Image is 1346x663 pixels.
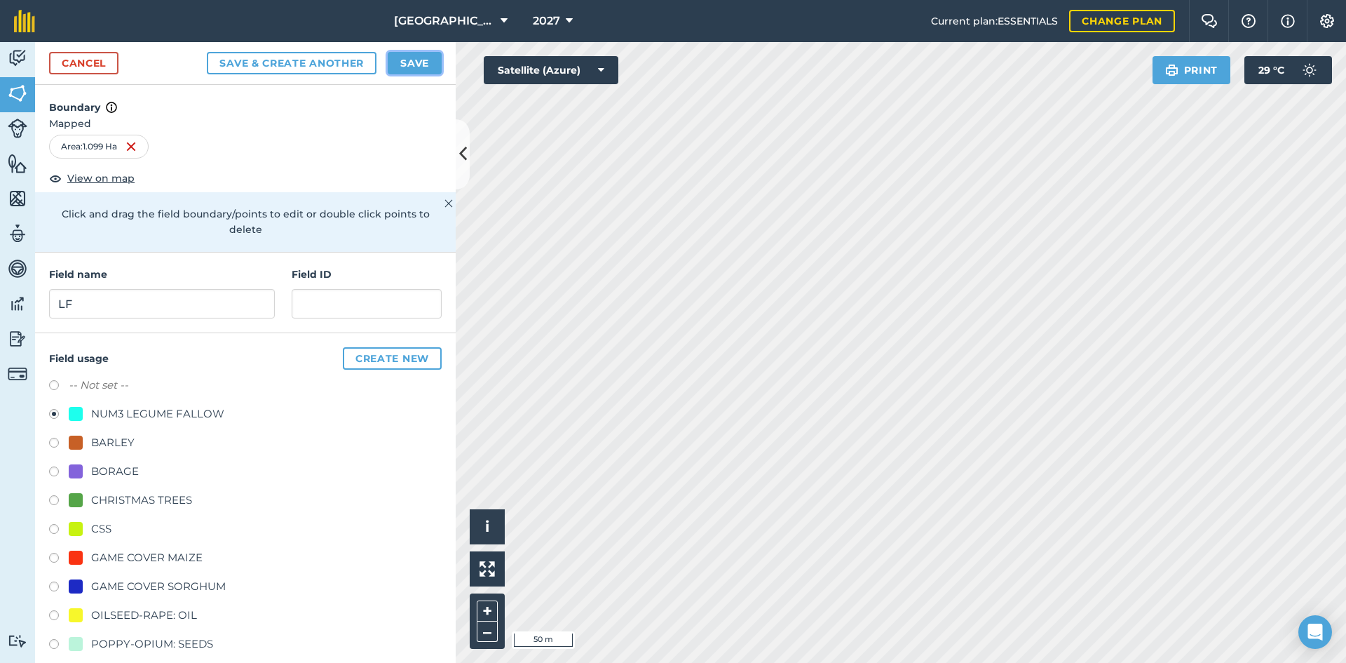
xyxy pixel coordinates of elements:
div: BORAGE [91,463,139,480]
button: Create new [343,347,442,370]
img: svg+xml;base64,PD94bWwgdmVyc2lvbj0iMS4wIiBlbmNvZGluZz0idXRmLTgiPz4KPCEtLSBHZW5lcmF0b3I6IEFkb2JlIE... [8,258,27,279]
img: fieldmargin Logo [14,10,35,32]
button: 29 °C [1244,56,1332,84]
p: Click and drag the field boundary/points to edit or double click points to delete [49,206,442,238]
img: A question mark icon [1240,14,1257,28]
div: CHRISTMAS TREES [91,492,192,509]
span: 2027 [533,13,560,29]
div: Open Intercom Messenger [1298,615,1332,649]
div: OILSEED-RAPE: OIL [91,607,197,624]
button: + [477,601,498,622]
div: NUM3 LEGUME FALLOW [91,406,224,422]
div: POPPY-OPIUM: SEEDS [91,636,213,652]
img: svg+xml;base64,PHN2ZyB4bWxucz0iaHR0cDovL3d3dy53My5vcmcvMjAwMC9zdmciIHdpZHRoPSIyMiIgaGVpZ2h0PSIzMC... [444,195,453,212]
a: Change plan [1069,10,1175,32]
h4: Boundary [35,85,456,116]
a: Cancel [49,52,118,74]
button: View on map [49,170,135,187]
span: Mapped [35,116,456,131]
div: GAME COVER SORGHUM [91,578,226,595]
label: -- Not set -- [69,377,128,394]
img: svg+xml;base64,PHN2ZyB4bWxucz0iaHR0cDovL3d3dy53My5vcmcvMjAwMC9zdmciIHdpZHRoPSIxNyIgaGVpZ2h0PSIxNy... [1281,13,1295,29]
img: svg+xml;base64,PHN2ZyB4bWxucz0iaHR0cDovL3d3dy53My5vcmcvMjAwMC9zdmciIHdpZHRoPSI1NiIgaGVpZ2h0PSI2MC... [8,83,27,104]
button: Save & Create Another [207,52,376,74]
button: Satellite (Azure) [484,56,618,84]
img: A cog icon [1319,14,1335,28]
img: svg+xml;base64,PHN2ZyB4bWxucz0iaHR0cDovL3d3dy53My5vcmcvMjAwMC9zdmciIHdpZHRoPSIxNyIgaGVpZ2h0PSIxNy... [106,99,117,116]
span: Current plan : ESSENTIALS [931,13,1058,29]
img: svg+xml;base64,PD94bWwgdmVyc2lvbj0iMS4wIiBlbmNvZGluZz0idXRmLTgiPz4KPCEtLSBHZW5lcmF0b3I6IEFkb2JlIE... [8,48,27,69]
img: svg+xml;base64,PD94bWwgdmVyc2lvbj0iMS4wIiBlbmNvZGluZz0idXRmLTgiPz4KPCEtLSBHZW5lcmF0b3I6IEFkb2JlIE... [8,293,27,314]
button: Save [388,52,442,74]
span: View on map [67,170,135,186]
h4: Field ID [292,267,442,282]
img: svg+xml;base64,PHN2ZyB4bWxucz0iaHR0cDovL3d3dy53My5vcmcvMjAwMC9zdmciIHdpZHRoPSI1NiIgaGVpZ2h0PSI2MC... [8,153,27,174]
img: svg+xml;base64,PD94bWwgdmVyc2lvbj0iMS4wIiBlbmNvZGluZz0idXRmLTgiPz4KPCEtLSBHZW5lcmF0b3I6IEFkb2JlIE... [8,364,27,384]
img: svg+xml;base64,PD94bWwgdmVyc2lvbj0iMS4wIiBlbmNvZGluZz0idXRmLTgiPz4KPCEtLSBHZW5lcmF0b3I6IEFkb2JlIE... [1296,56,1324,84]
div: BARLEY [91,434,135,451]
button: Print [1153,56,1231,84]
img: svg+xml;base64,PD94bWwgdmVyc2lvbj0iMS4wIiBlbmNvZGluZz0idXRmLTgiPz4KPCEtLSBHZW5lcmF0b3I6IEFkb2JlIE... [8,223,27,244]
span: [GEOGRAPHIC_DATA] [394,13,495,29]
img: svg+xml;base64,PD94bWwgdmVyc2lvbj0iMS4wIiBlbmNvZGluZz0idXRmLTgiPz4KPCEtLSBHZW5lcmF0b3I6IEFkb2JlIE... [8,119,27,138]
button: i [470,509,505,544]
span: i [485,518,489,535]
div: GAME COVER MAIZE [91,549,203,566]
img: svg+xml;base64,PHN2ZyB4bWxucz0iaHR0cDovL3d3dy53My5vcmcvMjAwMC9zdmciIHdpZHRoPSIxNiIgaGVpZ2h0PSIyNC... [125,138,137,155]
button: – [477,622,498,642]
img: Four arrows, one pointing top left, one top right, one bottom right and the last bottom left [480,561,495,577]
img: svg+xml;base64,PHN2ZyB4bWxucz0iaHR0cDovL3d3dy53My5vcmcvMjAwMC9zdmciIHdpZHRoPSIxOSIgaGVpZ2h0PSIyNC... [1165,62,1178,79]
img: svg+xml;base64,PD94bWwgdmVyc2lvbj0iMS4wIiBlbmNvZGluZz0idXRmLTgiPz4KPCEtLSBHZW5lcmF0b3I6IEFkb2JlIE... [8,634,27,648]
h4: Field name [49,267,275,282]
img: Two speech bubbles overlapping with the left bubble in the forefront [1201,14,1218,28]
h4: Field usage [49,347,442,370]
span: 29 ° C [1258,56,1284,84]
img: svg+xml;base64,PHN2ZyB4bWxucz0iaHR0cDovL3d3dy53My5vcmcvMjAwMC9zdmciIHdpZHRoPSIxOCIgaGVpZ2h0PSIyNC... [49,170,62,187]
img: svg+xml;base64,PD94bWwgdmVyc2lvbj0iMS4wIiBlbmNvZGluZz0idXRmLTgiPz4KPCEtLSBHZW5lcmF0b3I6IEFkb2JlIE... [8,328,27,349]
img: svg+xml;base64,PHN2ZyB4bWxucz0iaHR0cDovL3d3dy53My5vcmcvMjAwMC9zdmciIHdpZHRoPSI1NiIgaGVpZ2h0PSI2MC... [8,188,27,209]
div: Area : 1.099 Ha [49,135,149,159]
div: CSS [91,521,111,537]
